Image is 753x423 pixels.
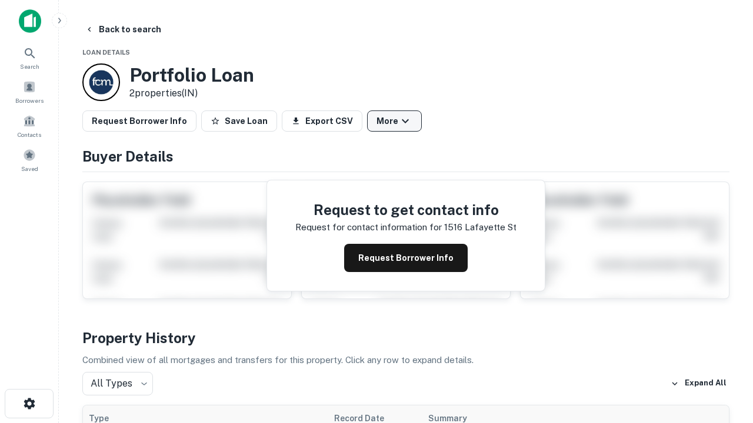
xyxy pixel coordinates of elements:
span: Borrowers [15,96,44,105]
button: Export CSV [282,110,362,132]
a: Saved [4,144,55,176]
a: Contacts [4,110,55,142]
button: Expand All [668,375,729,392]
iframe: Chat Widget [694,329,753,385]
h3: Portfolio Loan [129,64,254,86]
p: 2 properties (IN) [129,86,254,100]
div: All Types [82,372,153,395]
button: Save Loan [201,110,277,132]
span: Contacts [18,130,41,139]
p: 1516 lafayette st [444,220,517,234]
span: Loan Details [82,49,130,56]
a: Borrowers [4,76,55,108]
p: Request for contact information for [295,220,442,234]
button: Back to search [80,19,166,40]
button: Request Borrower Info [82,110,196,132]
button: Request Borrower Info [344,244,468,272]
a: Search [4,42,55,73]
h4: Property History [82,327,729,348]
h4: Request to get contact info [295,199,517,220]
span: Search [20,62,39,71]
p: Combined view of all mortgages and transfers for this property. Click any row to expand details. [82,353,729,367]
button: More [367,110,422,132]
img: capitalize-icon.png [19,9,41,33]
span: Saved [21,164,38,173]
h4: Buyer Details [82,146,729,167]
